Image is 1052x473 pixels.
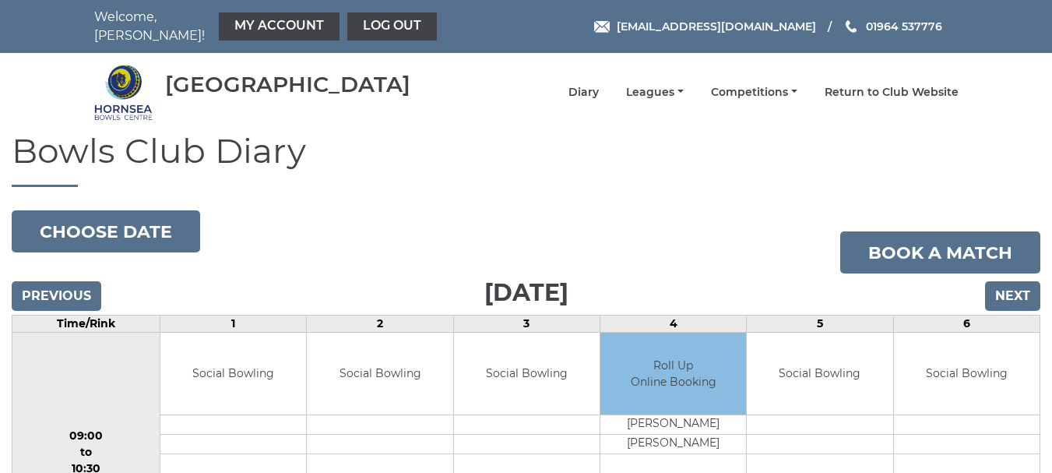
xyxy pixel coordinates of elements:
[711,85,797,100] a: Competitions
[840,231,1040,274] a: Book a match
[600,333,746,415] td: Roll Up Online Booking
[12,210,200,252] button: Choose date
[12,132,1040,187] h1: Bowls Club Diary
[12,281,101,311] input: Previous
[893,316,1040,333] td: 6
[985,281,1040,311] input: Next
[843,18,942,35] a: Phone us 01964 537776
[747,333,892,415] td: Social Bowling
[626,85,684,100] a: Leagues
[894,333,1040,415] td: Social Bowling
[594,18,816,35] a: Email [EMAIL_ADDRESS][DOMAIN_NAME]
[568,85,599,100] a: Diary
[600,316,747,333] td: 4
[617,19,816,34] span: [EMAIL_ADDRESS][DOMAIN_NAME]
[307,316,453,333] td: 2
[347,12,437,41] a: Log out
[747,316,893,333] td: 5
[594,21,610,33] img: Email
[160,333,306,415] td: Social Bowling
[600,434,746,454] td: [PERSON_NAME]
[453,316,600,333] td: 3
[160,316,307,333] td: 1
[307,333,452,415] td: Social Bowling
[12,316,160,333] td: Time/Rink
[825,85,959,100] a: Return to Club Website
[846,20,857,33] img: Phone us
[454,333,600,415] td: Social Bowling
[600,415,746,434] td: [PERSON_NAME]
[165,72,410,97] div: [GEOGRAPHIC_DATA]
[94,8,441,45] nav: Welcome, [PERSON_NAME]!
[219,12,340,41] a: My Account
[866,19,942,34] span: 01964 537776
[94,63,153,122] img: Hornsea Bowls Centre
